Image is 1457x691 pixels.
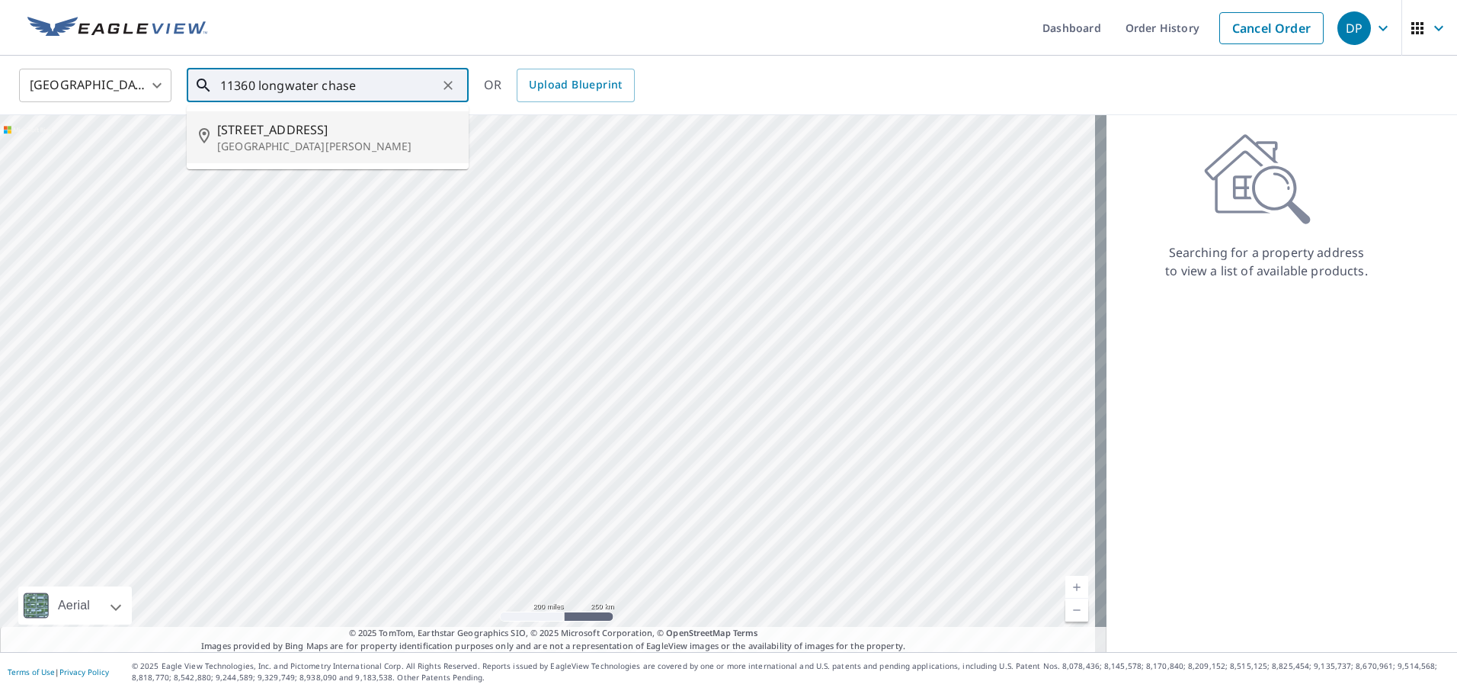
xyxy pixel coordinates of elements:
[484,69,635,102] div: OR
[1065,576,1088,599] a: Current Level 5, Zoom In
[529,76,622,95] span: Upload Blueprint
[1337,11,1371,45] div: DP
[53,587,94,625] div: Aerial
[8,667,109,677] p: |
[437,75,459,96] button: Clear
[8,667,55,677] a: Terms of Use
[1164,243,1369,280] p: Searching for a property address to view a list of available products.
[517,69,634,102] a: Upload Blueprint
[666,627,730,638] a: OpenStreetMap
[349,627,758,640] span: © 2025 TomTom, Earthstar Geographics SIO, © 2025 Microsoft Corporation, ©
[217,139,456,154] p: [GEOGRAPHIC_DATA][PERSON_NAME]
[1219,12,1324,44] a: Cancel Order
[18,587,132,625] div: Aerial
[217,121,456,139] span: [STREET_ADDRESS]
[220,64,437,107] input: Search by address or latitude-longitude
[27,17,207,40] img: EV Logo
[132,660,1449,683] p: © 2025 Eagle View Technologies, Inc. and Pictometry International Corp. All Rights Reserved. Repo...
[733,627,758,638] a: Terms
[59,667,109,677] a: Privacy Policy
[19,64,171,107] div: [GEOGRAPHIC_DATA]
[1065,599,1088,622] a: Current Level 5, Zoom Out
